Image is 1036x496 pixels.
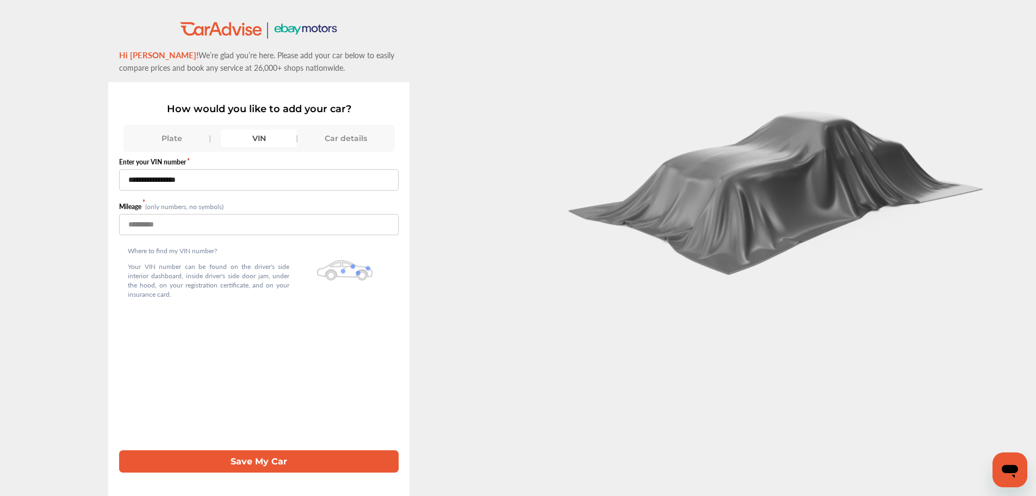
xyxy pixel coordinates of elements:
label: Enter your VIN number [119,157,399,167]
p: How would you like to add your car? [119,103,399,115]
label: Mileage [119,202,145,211]
p: Your VIN number can be found on the driver's side interior dashboard, inside driver's side door j... [128,262,289,299]
img: carCoverBlack.2823a3dccd746e18b3f8.png [560,99,995,275]
span: We’re glad you’re here. Please add your car below to easily compare prices and book any service a... [119,50,394,73]
iframe: Button to launch messaging window [992,452,1027,487]
img: olbwX0zPblBWoAAAAASUVORK5CYII= [317,260,373,280]
div: VIN [221,130,297,147]
span: Hi [PERSON_NAME]! [119,49,198,60]
button: Save My Car [119,450,399,473]
p: Where to find my VIN number? [128,246,289,255]
small: (only numbers, no symbols) [145,202,224,211]
div: Plate [134,130,210,147]
div: Car details [308,130,384,147]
